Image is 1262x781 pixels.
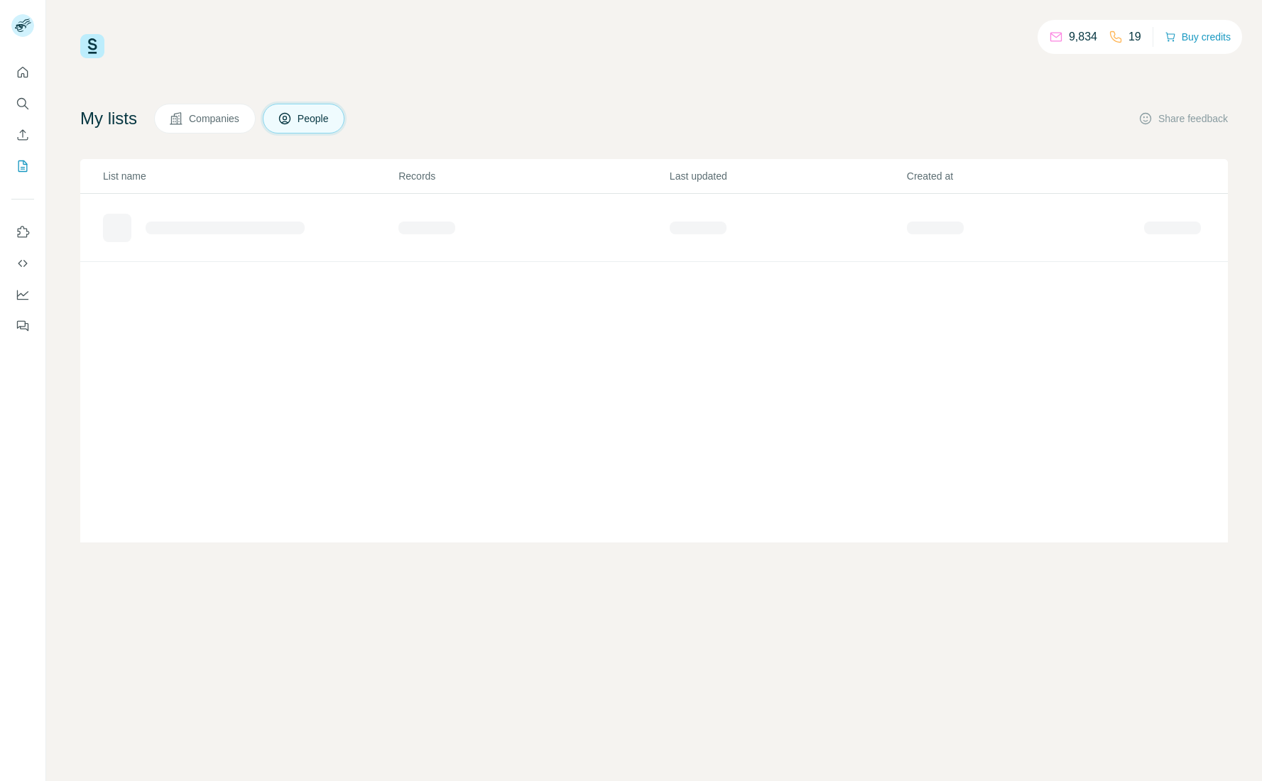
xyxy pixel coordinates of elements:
p: 9,834 [1069,28,1097,45]
p: Created at [907,169,1143,183]
p: Last updated [670,169,905,183]
button: Search [11,91,34,116]
button: Enrich CSV [11,122,34,148]
p: 19 [1128,28,1141,45]
span: Companies [189,111,241,126]
button: My lists [11,153,34,179]
button: Share feedback [1138,111,1228,126]
p: Records [398,169,668,183]
button: Dashboard [11,282,34,307]
button: Use Surfe API [11,251,34,276]
img: Surfe Logo [80,34,104,58]
button: Use Surfe on LinkedIn [11,219,34,245]
span: People [298,111,330,126]
p: List name [103,169,397,183]
button: Quick start [11,60,34,85]
button: Feedback [11,313,34,339]
h4: My lists [80,107,137,130]
button: Buy credits [1165,27,1231,47]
